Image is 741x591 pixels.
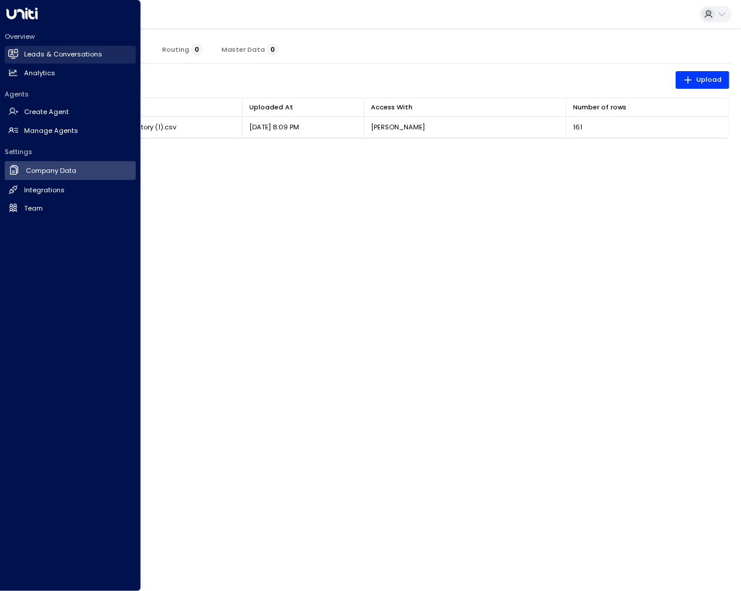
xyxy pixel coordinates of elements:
[5,89,136,99] h2: Agents
[5,161,136,181] a: Company Data
[5,147,136,156] h2: Settings
[267,43,279,56] span: 0
[574,122,583,132] span: 161
[250,102,294,113] div: Uploaded At
[162,45,203,54] span: Routing
[24,203,43,213] h2: Team
[26,166,76,176] h2: Company Data
[250,102,357,113] div: Uploaded At
[47,102,236,113] div: File Name
[683,74,722,86] span: Upload
[191,43,203,56] span: 0
[5,103,136,121] a: Create Agent
[676,71,729,88] button: Upload
[371,122,425,132] p: [PERSON_NAME]
[24,107,69,117] h2: Create Agent
[5,199,136,217] a: Team
[371,102,559,113] div: Access With
[222,45,279,54] span: Master Data
[24,126,78,136] h2: Manage Agents
[5,122,136,139] a: Manage Agents
[250,122,300,132] p: [DATE] 8:09 PM
[574,102,722,113] div: Number of rows
[5,64,136,82] a: Analytics
[24,68,55,78] h2: Analytics
[5,181,136,199] a: Integrations
[24,49,102,59] h2: Leads & Conversations
[24,185,65,195] h2: Integrations
[5,32,136,41] h2: Overview
[5,46,136,64] a: Leads & Conversations
[574,102,627,113] div: Number of rows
